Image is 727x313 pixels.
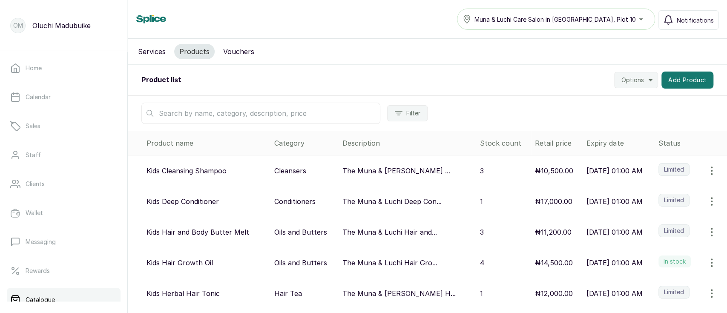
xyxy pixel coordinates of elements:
a: Calendar [7,85,121,109]
div: Retail price [535,138,580,148]
button: Products [174,44,215,59]
p: Messaging [26,238,56,246]
p: [DATE] 01:00 AM [586,227,642,237]
p: Oils and Butters [274,227,327,237]
p: [DATE] 01:00 AM [586,288,642,299]
span: Filter [406,109,420,118]
p: The Muna & Luchi Deep Con... [342,196,442,207]
p: 3 [480,227,484,237]
p: Sales [26,122,40,130]
p: Kids Cleansing Shampoo [147,166,227,176]
p: Cleansers [274,166,306,176]
label: Limited [658,194,690,207]
label: Limited [658,224,690,237]
p: ₦11,200.00 [535,227,572,237]
label: Limited [658,163,690,176]
p: OM [13,21,23,30]
label: Limited [658,286,690,299]
a: Wallet [7,201,121,225]
a: Home [7,56,121,80]
p: ₦12,000.00 [535,288,573,299]
p: The Muna & Luchi Hair Gro... [342,258,437,268]
a: Sales [7,114,121,138]
p: Conditioners [274,196,315,207]
a: Messaging [7,230,121,254]
a: Catalogue [7,288,121,312]
p: ₦17,000.00 [535,196,572,207]
button: Services [133,44,171,59]
button: Muna & Luchi Care Salon in [GEOGRAPHIC_DATA], Plot 10 [457,9,655,30]
p: Kids Hair and Body Butter Melt [147,227,249,237]
p: 4 [480,258,484,268]
p: Catalogue [26,296,55,304]
p: The Muna & [PERSON_NAME] H... [342,288,456,299]
div: Description [342,138,473,148]
div: Stock count [480,138,528,148]
p: Clients [26,180,45,188]
div: Product name [147,138,267,148]
p: 3 [480,166,484,176]
a: Clients [7,172,121,196]
p: [DATE] 01:00 AM [586,258,642,268]
span: Options [621,76,644,84]
p: ₦10,500.00 [535,166,573,176]
p: [DATE] 01:00 AM [586,166,642,176]
p: Oluchi Madubuike [32,20,91,31]
p: The Muna & Luchi Hair and... [342,227,437,237]
button: Vouchers [218,44,259,59]
label: In stock [658,256,691,267]
input: Search by name, category, description, price [141,103,380,124]
a: Staff [7,143,121,167]
h2: Product list [141,75,181,85]
p: [DATE] 01:00 AM [586,196,642,207]
p: Kids Herbal Hair Tonic [147,288,220,299]
p: Wallet [26,209,43,217]
a: Rewards [7,259,121,283]
p: 1 [480,196,483,207]
span: Notifications [677,16,714,25]
span: Muna & Luchi Care Salon in [GEOGRAPHIC_DATA], Plot 10 [474,15,636,24]
div: Status [658,138,724,148]
button: Options [614,72,658,88]
p: 1 [480,288,483,299]
p: Home [26,64,42,72]
p: ₦14,500.00 [535,258,573,268]
div: Category [274,138,335,148]
div: Expiry date [586,138,651,148]
p: Hair Tea [274,288,302,299]
p: Calendar [26,93,51,101]
p: Kids Deep Conditioner [147,196,219,207]
p: The Muna & [PERSON_NAME] ... [342,166,450,176]
button: Filter [387,105,428,121]
p: Rewards [26,267,50,275]
button: Notifications [658,10,718,30]
p: Staff [26,151,41,159]
button: Add Product [661,72,713,89]
p: Oils and Butters [274,258,327,268]
p: Kids Hair Growth Oil [147,258,213,268]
